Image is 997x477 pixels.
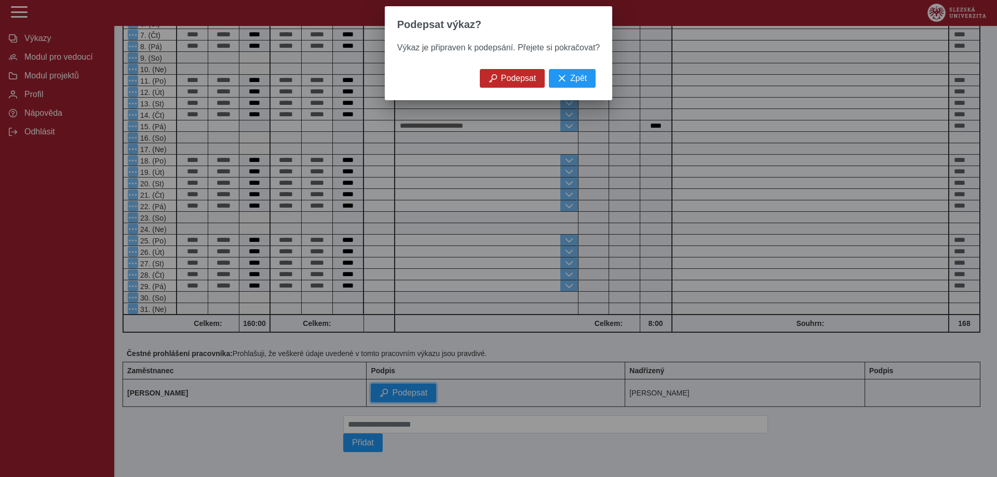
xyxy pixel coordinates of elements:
span: Podepsat [501,74,536,83]
button: Podepsat [480,69,545,88]
span: Výkaz je připraven k podepsání. Přejete si pokračovat? [397,43,600,52]
span: Zpět [570,74,587,83]
button: Zpět [549,69,596,88]
span: Podepsat výkaz? [397,19,481,31]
